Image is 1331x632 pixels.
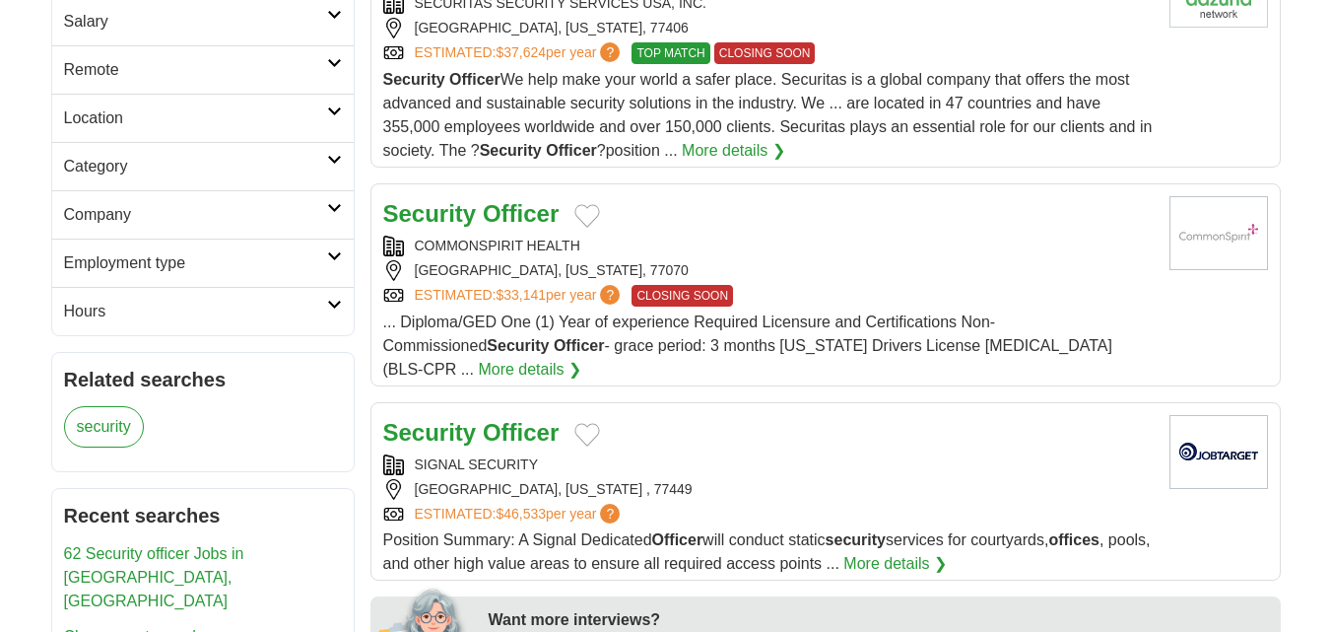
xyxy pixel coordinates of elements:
[489,608,1269,632] div: Want more interviews?
[52,94,354,142] a: Location
[600,504,620,524] span: ?
[383,419,560,446] a: Security Officer
[415,504,625,525] a: ESTIMATED:$46,533per year?
[383,419,477,446] strong: Security
[383,260,1154,281] div: [GEOGRAPHIC_DATA], [US_STATE], 77070
[843,552,947,576] a: More details ❯
[64,406,144,448] a: security
[1169,196,1268,270] img: CommonSpirit Health logo
[383,18,1154,38] div: [GEOGRAPHIC_DATA], [US_STATE], 77406
[415,238,580,253] a: COMMONSPIRIT HEALTH
[64,155,327,178] h2: Category
[383,200,560,227] a: Security Officer
[1048,531,1099,548] strong: offices
[64,251,327,275] h2: Employment type
[383,314,1112,378] span: ... Diploma/GED One (1) Year of experience Required Licensure and Certifications Non-Commissioned...
[415,42,625,64] a: ESTIMATED:$37,624per year?
[64,10,327,34] h2: Salary
[415,285,625,307] a: ESTIMATED:$33,141per year?
[383,200,477,227] strong: Security
[52,287,354,335] a: Hours
[496,506,546,522] span: $46,533
[600,285,620,305] span: ?
[52,239,354,287] a: Employment type
[64,501,342,530] h2: Recent searches
[574,204,600,228] button: Add to favorite jobs
[487,337,549,354] strong: Security
[449,71,500,88] strong: Officer
[546,142,597,159] strong: Officer
[64,545,244,609] a: 62 Security officer Jobs in [GEOGRAPHIC_DATA], [GEOGRAPHIC_DATA]
[64,58,327,82] h2: Remote
[64,203,327,227] h2: Company
[64,365,342,394] h2: Related searches
[52,45,354,94] a: Remote
[383,71,1153,159] span: We help make your world a safer place. Securitas is a global company that offers the most advance...
[480,142,542,159] strong: Security
[496,287,546,303] span: $33,141
[574,423,600,447] button: Add to favorite jobs
[383,71,445,88] strong: Security
[383,455,1154,475] div: SIGNAL SECURITY
[554,337,605,354] strong: Officer
[632,285,733,307] span: CLOSING SOON
[483,419,559,446] strong: Officer
[1169,415,1268,489] img: Company logo
[52,142,354,190] a: Category
[632,42,709,64] span: TOP MATCH
[383,479,1154,500] div: [GEOGRAPHIC_DATA], [US_STATE] , 77449
[64,106,327,130] h2: Location
[52,190,354,239] a: Company
[682,139,785,163] a: More details ❯
[383,531,1151,572] span: Position Summary: A Signal Dedicated will conduct static services for courtyards, , pools, and ot...
[600,42,620,62] span: ?
[826,531,886,548] strong: security
[714,42,816,64] span: CLOSING SOON
[496,44,546,60] span: $37,624
[478,358,581,382] a: More details ❯
[483,200,559,227] strong: Officer
[652,531,703,548] strong: Officer
[64,300,327,323] h2: Hours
